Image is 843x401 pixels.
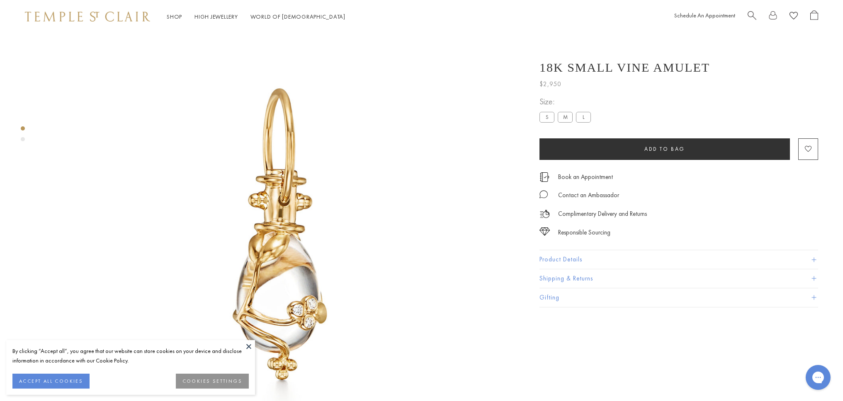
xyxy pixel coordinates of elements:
[674,12,735,19] a: Schedule An Appointment
[21,124,25,148] div: Product gallery navigation
[539,60,710,75] h1: 18K Small Vine Amulet
[539,190,548,198] img: MessageIcon-01_2.svg
[539,288,818,307] button: Gifting
[576,112,591,122] label: L
[539,112,554,122] label: S
[176,374,249,389] button: COOKIES SETTINGS
[12,374,90,389] button: ACCEPT ALL COOKIES
[539,250,818,269] button: Product Details
[539,227,550,236] img: icon_sourcing.svg
[558,112,573,122] label: M
[539,209,550,219] img: icon_delivery.svg
[558,190,619,200] div: Contact an Ambassador
[748,10,756,23] a: Search
[539,138,790,160] button: Add to bag
[644,145,685,152] span: Add to bag
[25,12,150,22] img: Temple St. Clair
[167,13,182,20] a: ShopShop
[810,10,818,23] a: Open Shopping Bag
[194,13,238,20] a: High JewelleryHigh Jewellery
[250,13,345,20] a: World of [DEMOGRAPHIC_DATA]World of [DEMOGRAPHIC_DATA]
[539,79,561,89] span: $2,950
[167,12,345,22] nav: Main navigation
[539,269,818,288] button: Shipping & Returns
[558,172,613,181] a: Book an Appointment
[539,95,594,109] span: Size:
[558,209,647,219] p: Complimentary Delivery and Returns
[790,10,798,23] a: View Wishlist
[12,346,249,365] div: By clicking “Accept all”, you agree that our website can store cookies on your device and disclos...
[558,227,610,238] div: Responsible Sourcing
[802,362,835,393] iframe: Gorgias live chat messenger
[539,172,549,182] img: icon_appointment.svg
